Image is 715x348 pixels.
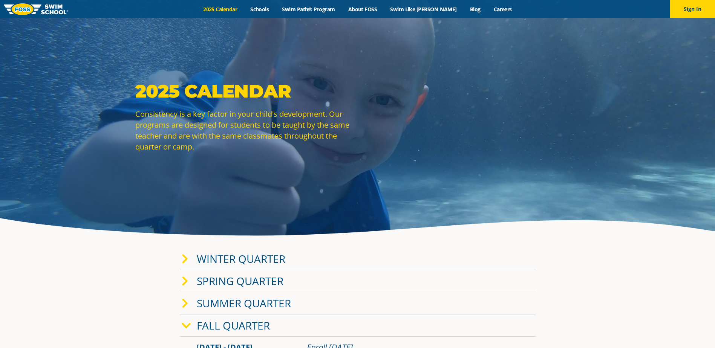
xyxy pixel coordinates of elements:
a: 2025 Calendar [197,6,244,13]
a: About FOSS [341,6,384,13]
a: Spring Quarter [197,274,283,288]
a: Schools [244,6,276,13]
a: Fall Quarter [197,318,270,333]
a: Winter Quarter [197,252,285,266]
a: Careers [487,6,518,13]
a: Swim Path® Program [276,6,341,13]
a: Blog [463,6,487,13]
strong: 2025 Calendar [135,80,291,102]
a: Swim Like [PERSON_NAME] [384,6,464,13]
img: FOSS Swim School Logo [4,3,68,15]
p: Consistency is a key factor in your child's development. Our programs are designed for students t... [135,108,354,152]
a: Summer Quarter [197,296,291,310]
